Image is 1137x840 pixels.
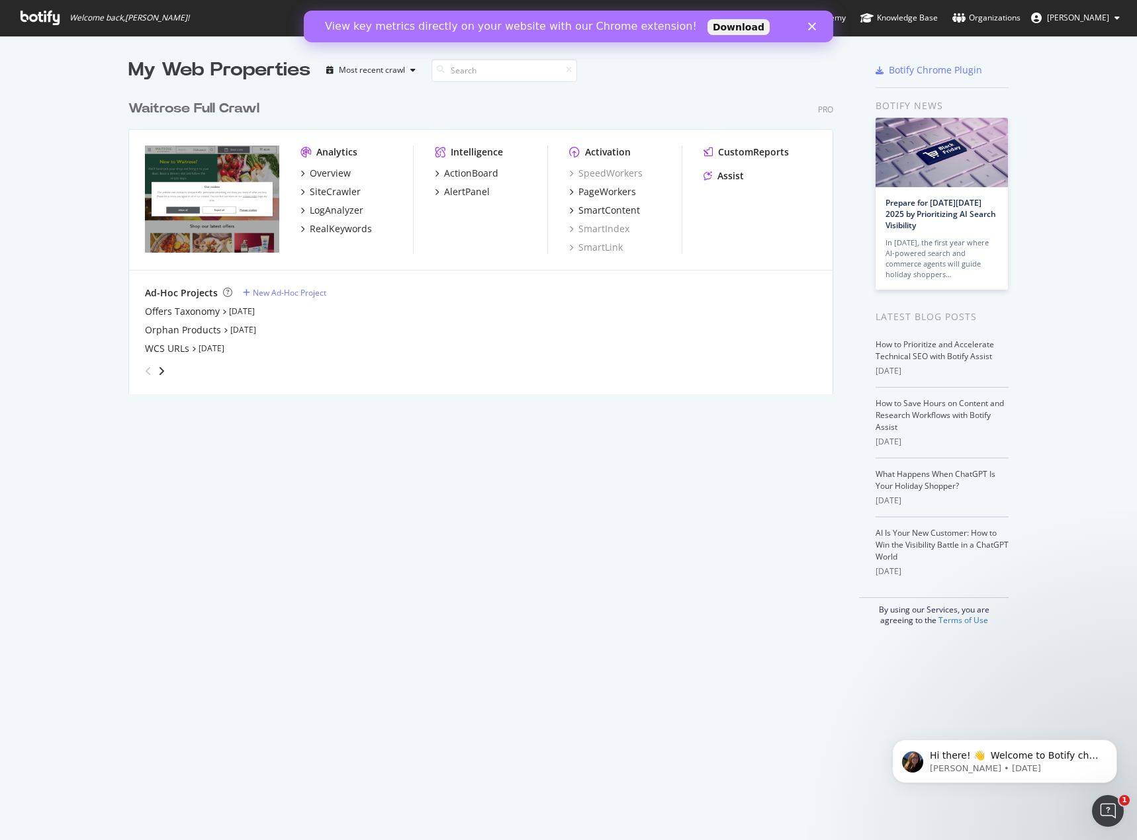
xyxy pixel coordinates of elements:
div: My Web Properties [128,57,310,83]
a: SpeedWorkers [569,167,643,180]
div: In [DATE], the first year where AI-powered search and commerce agents will guide holiday shoppers… [886,237,998,280]
div: angle-right [157,364,166,378]
a: [DATE] [229,306,255,317]
div: CustomReports [718,146,789,159]
a: Offers Taxonomy [145,305,220,318]
span: Katie Larkins [1047,12,1109,23]
iframe: Intercom notifications message [872,712,1137,804]
div: Close [504,12,518,20]
div: [DATE] [876,436,1009,448]
a: Orphan Products [145,323,221,337]
div: RealKeywords [310,222,372,235]
div: Waitrose Full Crawl [128,99,259,118]
iframe: Intercom live chat [1092,795,1124,827]
a: New Ad-Hoc Project [243,287,326,298]
a: ActionBoard [435,167,498,180]
a: What Happens When ChatGPT Is Your Holiday Shopper? [876,468,995,491]
div: Knowledge Base [860,11,938,24]
div: Organizations [952,11,1021,24]
button: [PERSON_NAME] [1021,7,1130,28]
div: Overview [310,167,351,180]
a: How to Save Hours on Content and Research Workflows with Botify Assist [876,398,1004,433]
div: SiteCrawler [310,185,361,198]
div: New Ad-Hoc Project [253,287,326,298]
div: Intelligence [451,146,503,159]
a: SmartLink [569,241,623,254]
div: Botify news [876,99,1009,113]
a: Terms of Use [938,614,988,626]
span: Welcome back, [PERSON_NAME] ! [69,13,189,23]
a: Assist [704,169,744,183]
div: [DATE] [876,566,1009,577]
div: Ad-Hoc Projects [145,286,218,300]
div: SmartContent [578,204,640,217]
a: AI Is Your New Customer: How to Win the Visibility Battle in a ChatGPT World [876,527,1009,562]
a: Overview [300,167,351,180]
input: Search [432,59,577,82]
div: [DATE] [876,365,1009,377]
img: Prepare for Black Friday 2025 by Prioritizing AI Search Visibility [876,118,1008,187]
a: Waitrose Full Crawl [128,99,265,118]
div: Assist [717,169,744,183]
a: How to Prioritize and Accelerate Technical SEO with Botify Assist [876,339,994,362]
a: CustomReports [704,146,789,159]
a: AlertPanel [435,185,490,198]
div: By using our Services, you are agreeing to the [859,597,1009,626]
div: ActionBoard [444,167,498,180]
div: Latest Blog Posts [876,310,1009,324]
iframe: Intercom live chat banner [304,11,833,42]
a: SmartContent [569,204,640,217]
a: Botify Chrome Plugin [876,63,982,77]
div: angle-left [140,360,157,382]
div: Activation [585,146,631,159]
a: SiteCrawler [300,185,361,198]
a: SmartIndex [569,222,629,235]
a: LogAnalyzer [300,204,363,217]
a: PageWorkers [569,185,636,198]
a: RealKeywords [300,222,372,235]
div: [DATE] [876,495,1009,507]
button: Most recent crawl [321,60,421,81]
img: www.waitrose.com [145,146,279,253]
div: AlertPanel [444,185,490,198]
div: Pro [818,104,833,115]
span: 1 [1119,795,1130,806]
div: Analytics [316,146,357,159]
a: [DATE] [199,343,224,354]
a: Prepare for [DATE][DATE] 2025 by Prioritizing AI Search Visibility [886,197,996,231]
div: PageWorkers [578,185,636,198]
div: LogAnalyzer [310,204,363,217]
span: Hi there! 👋 Welcome to Botify chat support! Have a question? Reply to this message and our team w... [58,38,226,102]
div: grid [128,83,844,394]
div: Most recent crawl [339,66,405,74]
div: Botify Chrome Plugin [889,63,982,77]
a: [DATE] [230,324,256,335]
p: Message from Laura, sent 15w ago [58,51,228,63]
a: WCS URLs [145,342,189,355]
